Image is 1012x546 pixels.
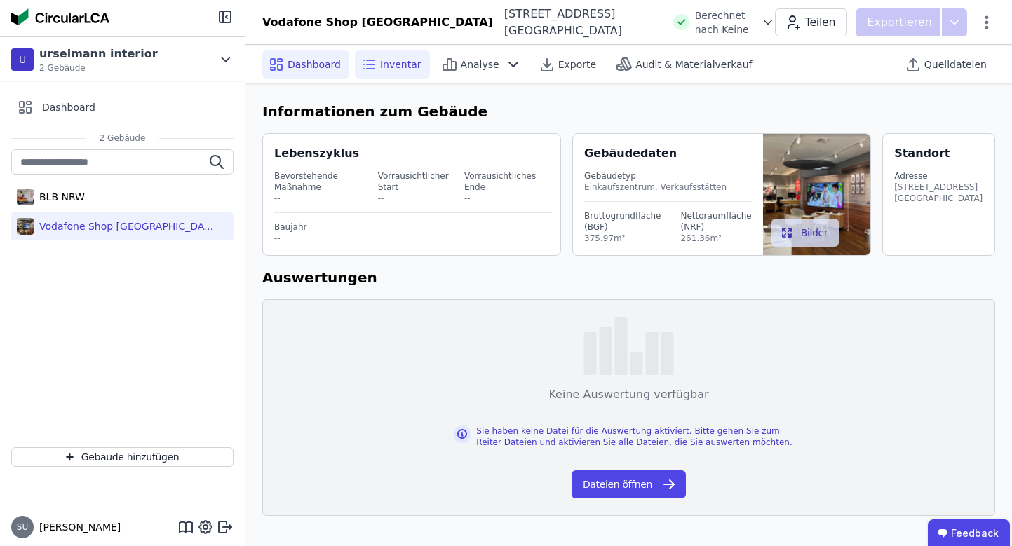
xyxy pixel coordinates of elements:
[274,170,375,193] div: Bevorstehende Maßnahme
[17,523,28,531] span: SU
[274,193,375,204] div: --
[274,221,552,233] div: Baujahr
[274,233,552,244] div: --
[39,62,158,74] span: 2 Gebäude
[476,425,804,448] div: Sie haben keine Datei für die Auswertung aktiviert. Bitte gehen Sie zum Reiter Dateien und aktivi...
[288,57,341,71] span: Dashboard
[42,100,95,114] span: Dashboard
[894,170,983,182] div: Adresse
[584,170,752,182] div: Gebäudetyp
[572,470,686,498] button: Dateien öffnen
[680,210,751,233] div: Nettoraumfläche (NRF)
[34,190,85,204] div: BLB NRW
[584,210,661,233] div: Bruttogrundfläche (BGF)
[635,57,752,71] span: Audit & Materialverkauf
[464,193,549,204] div: --
[894,182,983,204] div: [STREET_ADDRESS][GEOGRAPHIC_DATA]
[378,193,461,204] div: --
[34,520,121,534] span: [PERSON_NAME]
[17,215,34,238] img: Vodafone Shop Nürnberg
[34,219,216,233] div: Vodafone Shop [GEOGRAPHIC_DATA]
[11,48,34,71] div: U
[924,57,987,71] span: Quelldateien
[775,8,847,36] button: Teilen
[11,8,109,25] img: Concular
[867,14,935,31] p: Exportieren
[558,57,596,71] span: Exporte
[39,46,158,62] div: urselmann interior
[771,219,839,247] button: Bilder
[262,267,995,288] h6: Auswertungen
[548,386,708,403] div: Keine Auswertung verfügbar
[378,170,461,193] div: Vorrausichtlicher Start
[583,317,674,375] img: empty-state
[695,8,755,36] span: Berechnet nach Keine
[894,145,950,162] div: Standort
[584,233,661,244] div: 375.97m²
[584,145,763,162] div: Gebäudedaten
[11,447,234,467] button: Gebäude hinzufügen
[493,6,665,39] div: [STREET_ADDRESS][GEOGRAPHIC_DATA]
[461,57,499,71] span: Analyse
[584,182,752,193] div: Einkaufszentrum, Verkaufsstätten
[680,233,751,244] div: 261.36m²
[262,14,493,31] div: Vodafone Shop [GEOGRAPHIC_DATA]
[380,57,421,71] span: Inventar
[86,132,160,144] span: 2 Gebäude
[17,186,34,208] img: BLB NRW
[274,145,359,162] div: Lebenszyklus
[464,170,549,193] div: Vorrausichtliches Ende
[262,101,995,122] h6: Informationen zum Gebäude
